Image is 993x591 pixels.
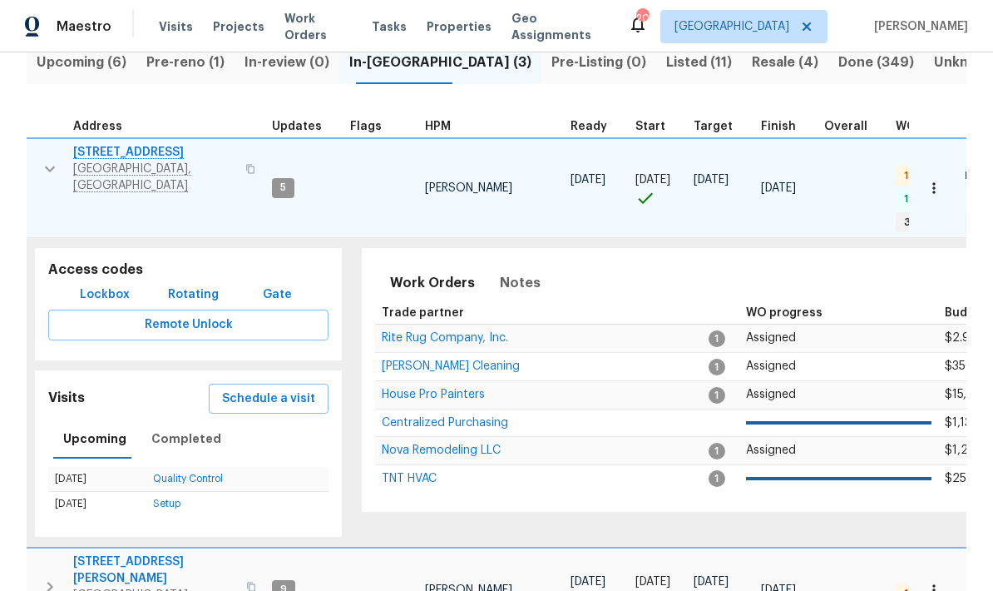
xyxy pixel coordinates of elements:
[382,473,437,484] span: TNT HVAC
[427,18,492,35] span: Properties
[159,18,193,35] span: Visits
[382,418,508,428] a: Centralized Purchasing
[80,285,130,305] span: Lockbox
[709,443,725,459] span: 1
[709,387,725,404] span: 1
[274,181,293,195] span: 5
[73,554,236,587] span: [STREET_ADDRESS][PERSON_NAME]
[73,121,122,132] span: Address
[694,174,729,186] span: [DATE]
[694,121,748,132] div: Target renovation project end date
[709,359,725,375] span: 1
[48,467,146,492] td: [DATE]
[382,361,520,371] a: [PERSON_NAME] Cleaning
[761,121,796,132] span: Finish
[425,121,451,132] span: HPM
[390,271,475,295] span: Work Orders
[709,470,725,487] span: 1
[250,280,304,310] button: Gate
[897,192,943,206] span: 1 Done
[897,169,933,183] span: 1 QC
[48,261,329,279] h5: Access codes
[146,51,225,74] span: Pre-reno (1)
[382,417,508,429] span: Centralized Purchasing
[694,576,729,588] span: [DATE]
[37,51,126,74] span: Upcoming (6)
[746,358,931,375] p: Assigned
[48,310,329,340] button: Remote Unlock
[382,333,508,343] a: Rite Rug Company, Inc.
[153,474,223,484] a: Quality Control
[635,576,670,588] span: [DATE]
[824,121,882,132] div: Days past target finish date
[629,138,687,238] td: Project started on time
[945,307,987,319] span: Budget
[382,445,501,455] a: Nova Remodeling LLC
[746,386,931,404] p: Assigned
[209,384,329,415] button: Schedule a visit
[571,121,622,132] div: Earliest renovation start date (first business day after COE or Checkout)
[694,121,733,132] span: Target
[382,332,508,344] span: Rite Rug Company, Inc.
[272,121,322,132] span: Updates
[349,51,531,74] span: In-[GEOGRAPHIC_DATA] (3)
[48,390,85,407] h5: Visits
[153,499,180,509] a: Setup
[551,51,646,74] span: Pre-Listing (0)
[511,10,608,43] span: Geo Assignments
[284,10,352,43] span: Work Orders
[746,330,931,347] p: Assigned
[824,121,867,132] span: Overall
[761,121,811,132] div: Projected renovation finish date
[382,307,464,319] span: Trade partner
[151,429,221,449] span: Completed
[382,390,485,400] a: House Pro Painters
[73,280,136,310] button: Lockbox
[382,360,520,372] span: [PERSON_NAME] Cleaning
[709,330,725,347] span: 1
[945,332,977,344] span: $2.92
[350,121,382,132] span: Flags
[635,121,665,132] span: Start
[161,280,225,310] button: Rotating
[945,360,991,372] span: $350.00
[752,51,818,74] span: Resale (4)
[168,285,219,305] span: Rotating
[500,271,541,295] span: Notes
[571,174,605,186] span: [DATE]
[746,442,931,459] p: Assigned
[867,18,968,35] span: [PERSON_NAME]
[635,174,670,186] span: [DATE]
[896,121,987,132] span: WO Completion
[222,389,315,410] span: Schedule a visit
[63,429,126,449] span: Upcoming
[62,315,315,335] span: Remote Unlock
[674,18,789,35] span: [GEOGRAPHIC_DATA]
[746,307,823,319] span: WO progress
[838,51,914,74] span: Done (349)
[571,121,607,132] span: Ready
[57,18,111,35] span: Maestro
[382,444,501,456] span: Nova Remodeling LLC
[761,182,796,194] span: [DATE]
[897,216,970,230] span: 3 Accepted
[945,473,992,484] span: $250.00
[245,51,329,74] span: In-review (0)
[257,285,297,305] span: Gate
[382,389,485,400] span: House Pro Painters
[372,21,407,32] span: Tasks
[213,18,264,35] span: Projects
[666,51,732,74] span: Listed (11)
[425,182,512,194] span: [PERSON_NAME]
[48,492,146,517] td: [DATE]
[382,474,437,484] a: TNT HVAC
[636,10,648,27] div: 20
[635,121,680,132] div: Actual renovation start date
[571,576,605,588] span: [DATE]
